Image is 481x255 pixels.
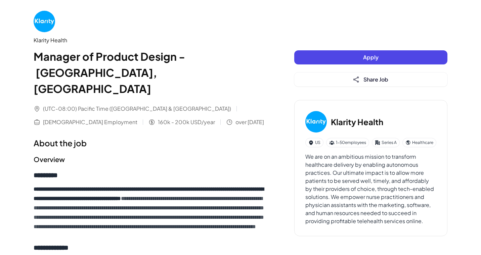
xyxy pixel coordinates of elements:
span: (UTC-08:00) Pacific Time ([GEOGRAPHIC_DATA] & [GEOGRAPHIC_DATA]) [43,105,231,113]
span: Share Job [363,76,388,83]
img: Kl [305,111,327,133]
span: [DEMOGRAPHIC_DATA] Employment [43,118,137,126]
span: 160k - 200k USD/year [158,118,215,126]
div: Series A [372,138,400,147]
img: Kl [34,11,55,32]
h1: About the job [34,137,267,149]
span: Apply [363,54,379,61]
div: We are on an ambitious mission to transform healthcare delivery by enabling autonomous practices.... [305,153,436,225]
span: over [DATE] [235,118,264,126]
h3: Klarity Health [331,116,383,128]
div: 1-50 employees [326,138,369,147]
h1: Manager of Product Design - [GEOGRAPHIC_DATA], [GEOGRAPHIC_DATA] [34,48,267,97]
div: US [305,138,323,147]
h2: Overview [34,154,267,164]
button: Share Job [294,72,447,87]
div: Healthcare [402,138,436,147]
button: Apply [294,50,447,64]
div: Klarity Health [34,36,267,44]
